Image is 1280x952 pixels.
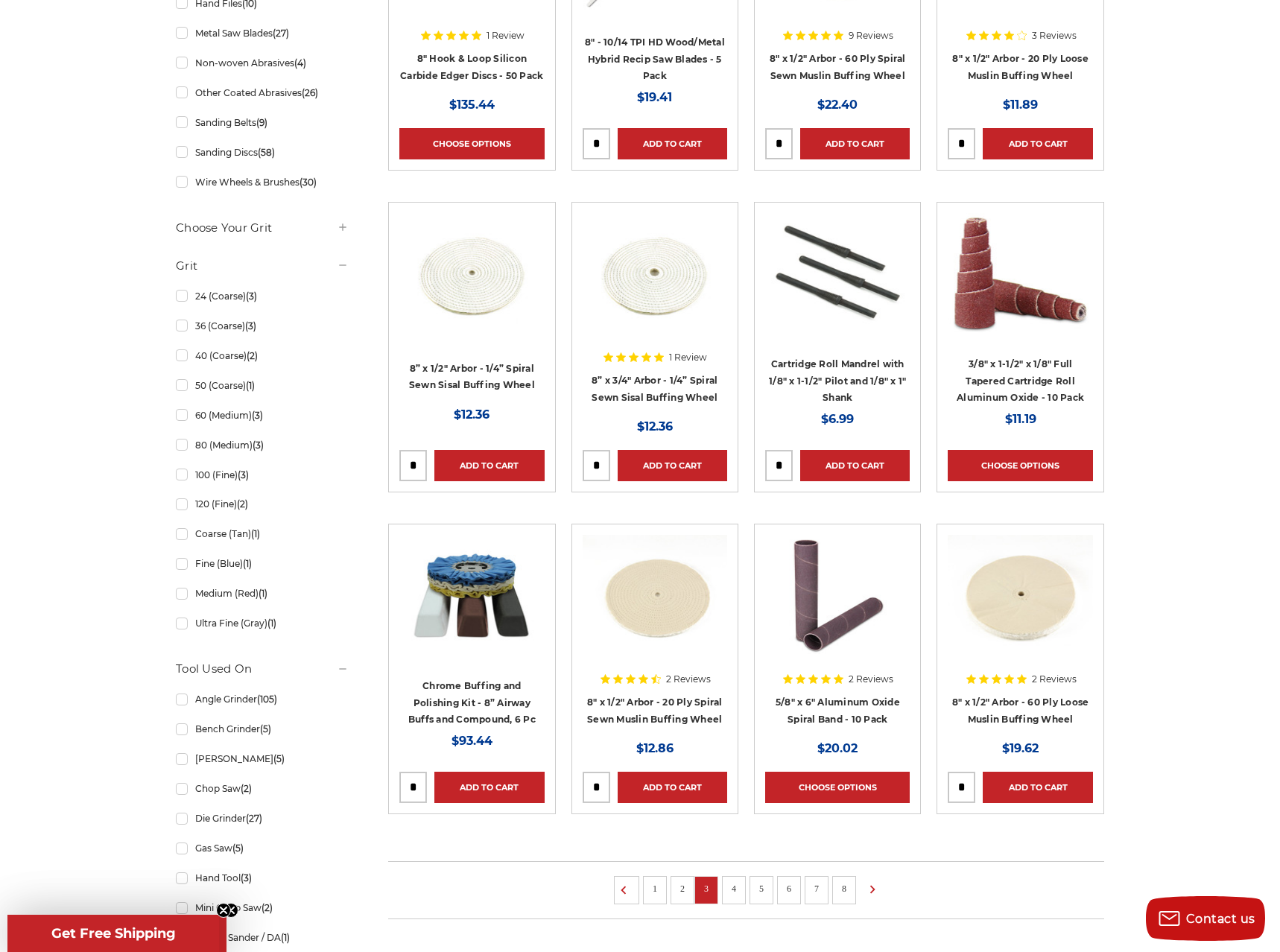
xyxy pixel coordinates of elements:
a: 8 [837,880,852,897]
div: Get Free ShippingClose teaser [7,915,219,952]
a: Add to Cart [434,772,544,803]
span: Get Free Shipping [51,925,176,942]
a: 8 inch spiral sewn cotton buffing wheel - 20 ply [583,535,727,726]
span: (3) [252,410,263,421]
span: (27) [273,28,289,39]
a: Die Grinder [176,805,349,831]
button: Close teaser [224,903,238,918]
a: 3 [699,880,714,897]
a: Ultra Fine (Gray) [176,610,349,636]
a: Sanding Belts [176,110,349,136]
a: Choose Options [399,128,544,159]
img: Cartridge rolls mandrel [765,213,910,332]
span: (9) [256,117,267,128]
span: (3) [241,872,252,883]
a: Choose Options [765,772,910,803]
a: Angle Grinder [176,686,349,712]
a: Mini Chop Saw [176,895,349,921]
span: (5) [232,842,244,854]
span: $11.89 [1003,98,1038,112]
a: Orbital Sander / DA [176,924,349,951]
h5: Tool Used On [176,660,349,678]
span: (2) [247,350,258,361]
span: (1) [246,380,255,391]
span: $12.36 [454,407,489,422]
img: 8" x 1/2" Arbor extra thick Loose Muslin Buffing Wheel [948,535,1092,654]
a: 6 [782,880,796,897]
a: Add to Cart [800,450,910,481]
a: Choose Options [948,450,1092,481]
h5: Choose Your Grit [176,219,349,237]
a: Add to Cart [618,128,727,159]
span: $22.40 [817,98,858,112]
span: (2) [237,498,248,510]
a: 7 [809,880,824,897]
a: 100 (Fine) [176,462,349,488]
img: 8” x 3/4" Arbor - 1/4” Spiral Sewn Sisal Buffing Wheel [583,213,727,332]
span: $135.44 [449,98,495,112]
a: Fine (Blue) [176,550,349,577]
span: (27) [246,813,262,824]
a: Bench Grinder [176,716,349,742]
span: $12.36 [637,419,673,434]
span: $11.19 [1005,412,1036,426]
span: (2) [241,783,252,794]
a: Non-woven Abrasives [176,50,349,76]
a: 5/8" x 6" Spiral Bands Aluminum Oxide [765,535,910,726]
a: Gas Saw [176,835,349,861]
img: Cartridge Roll 3/8" x 1-1/2" x 1/8" Full Tapered [948,213,1092,332]
img: 8 inch airway buffing wheel and compound kit for chrome [399,535,544,654]
span: $20.02 [817,741,858,755]
span: (1) [281,932,290,943]
a: 50 (Coarse) [176,372,349,399]
a: Add to Cart [618,772,727,803]
a: 2 [675,880,690,897]
span: $6.99 [821,412,854,426]
span: (5) [260,723,271,734]
img: 8” x 1/2" Arbor - 1/4” Spiral Sewn Sisal Buffing Wheel [399,213,544,332]
a: Sanding Discs [176,139,349,165]
span: (1) [243,558,252,569]
a: 40 (Coarse) [176,343,349,369]
a: Hand Tool [176,865,349,891]
a: Add to Cart [983,128,1092,159]
a: 8” x 3/4" Arbor - 1/4” Spiral Sewn Sisal Buffing Wheel [583,213,727,404]
span: (3) [245,320,256,331]
a: 60 (Medium) [176,402,349,428]
a: 8” x 1/2" Arbor - 1/4” Spiral Sewn Sisal Buffing Wheel [399,213,544,404]
a: Cartridge rolls mandrel [765,213,910,404]
a: Chop Saw [176,775,349,802]
span: (58) [258,147,275,158]
span: (3) [253,439,264,451]
span: (30) [300,177,317,188]
button: Close teaser [216,903,231,918]
a: Wire Wheels & Brushes [176,169,349,195]
span: (2) [262,902,273,913]
a: 1 [647,880,662,897]
span: (5) [273,753,285,764]
span: (26) [302,87,318,98]
img: 5/8" x 6" Spiral Bands Aluminum Oxide [765,535,910,654]
a: Metal Saw Blades [176,20,349,46]
a: 80 (Medium) [176,432,349,458]
a: Cartridge Roll 3/8" x 1-1/2" x 1/8" Full Tapered [948,213,1092,404]
span: $93.44 [452,734,492,748]
a: Other Coated Abrasives [176,80,349,106]
a: Medium (Red) [176,580,349,606]
h5: Grit [176,257,349,275]
span: (1) [251,528,260,539]
a: [PERSON_NAME] [176,746,349,772]
img: 8 inch spiral sewn cotton buffing wheel - 20 ply [583,535,727,654]
span: $12.86 [636,741,674,755]
span: (4) [294,57,306,69]
span: (3) [238,469,249,480]
span: $19.41 [637,90,672,104]
a: Add to Cart [983,772,1092,803]
span: (1) [267,618,276,629]
a: 8 inch airway buffing wheel and compound kit for chrome [399,535,544,726]
a: Add to Cart [618,450,727,481]
a: 24 (Coarse) [176,283,349,309]
span: $19.62 [1002,741,1039,755]
a: Coarse (Tan) [176,521,349,547]
a: 36 (Coarse) [176,313,349,339]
